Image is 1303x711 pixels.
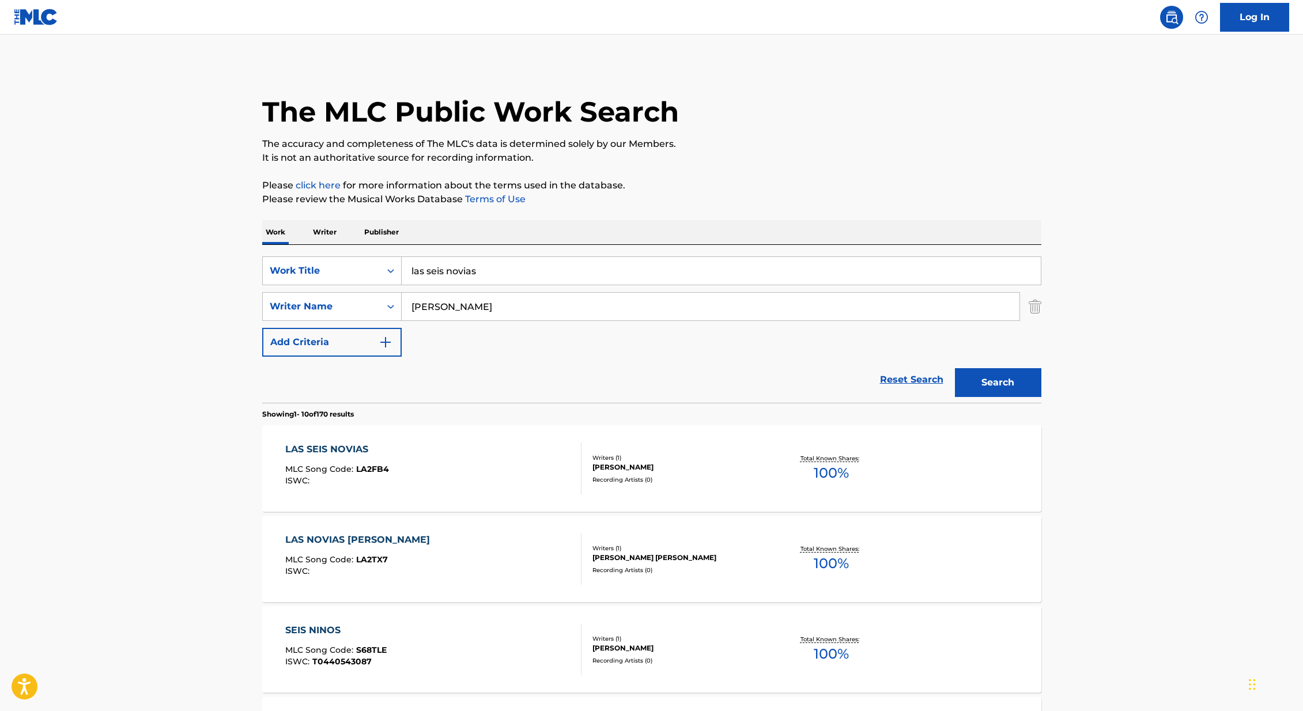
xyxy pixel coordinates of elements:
img: search [1165,10,1179,24]
button: Search [955,368,1041,397]
div: [PERSON_NAME] [592,643,766,653]
img: MLC Logo [14,9,58,25]
div: Work Title [270,264,373,278]
p: Please review the Musical Works Database [262,192,1041,206]
img: Delete Criterion [1029,292,1041,321]
span: T0440543087 [312,656,372,667]
iframe: Chat Widget [1245,656,1303,711]
p: Total Known Shares: [800,635,862,644]
form: Search Form [262,256,1041,403]
a: Public Search [1160,6,1183,29]
p: Work [262,220,289,244]
p: It is not an authoritative source for recording information. [262,151,1041,165]
div: Help [1190,6,1213,29]
p: The accuracy and completeness of The MLC's data is determined solely by our Members. [262,137,1041,151]
a: click here [296,180,341,191]
img: 9d2ae6d4665cec9f34b9.svg [379,335,392,349]
span: ISWC : [285,566,312,576]
div: Writers ( 1 ) [592,634,766,643]
div: Writer Name [270,300,373,313]
div: LAS SEIS NOVIAS [285,443,389,456]
p: Please for more information about the terms used in the database. [262,179,1041,192]
p: Writer [309,220,340,244]
span: 100 % [814,553,849,574]
span: ISWC : [285,475,312,486]
p: Total Known Shares: [800,454,862,463]
h1: The MLC Public Work Search [262,94,679,129]
div: LAS NOVIAS [PERSON_NAME] [285,533,436,547]
div: Writers ( 1 ) [592,544,766,553]
a: LAS SEIS NOVIASMLC Song Code:LA2FB4ISWC:Writers (1)[PERSON_NAME]Recording Artists (0)Total Known ... [262,425,1041,512]
button: Add Criteria [262,328,402,357]
div: Recording Artists ( 0 ) [592,656,766,665]
div: [PERSON_NAME] [PERSON_NAME] [592,553,766,563]
div: [PERSON_NAME] [592,462,766,472]
span: MLC Song Code : [285,464,356,474]
p: Showing 1 - 10 of 170 results [262,409,354,419]
span: S68TLE [356,645,387,655]
a: SEIS NINOSMLC Song Code:S68TLEISWC:T0440543087Writers (1)[PERSON_NAME]Recording Artists (0)Total ... [262,606,1041,693]
span: LA2FB4 [356,464,389,474]
img: help [1195,10,1208,24]
div: Drag [1249,667,1256,702]
p: Total Known Shares: [800,544,862,553]
span: MLC Song Code : [285,645,356,655]
a: LAS NOVIAS [PERSON_NAME]MLC Song Code:LA2TX7ISWC:Writers (1)[PERSON_NAME] [PERSON_NAME]Recording ... [262,516,1041,602]
div: SEIS NINOS [285,623,387,637]
span: 100 % [814,463,849,483]
a: Log In [1220,3,1289,32]
a: Reset Search [874,367,949,392]
span: 100 % [814,644,849,664]
span: LA2TX7 [356,554,388,565]
div: Recording Artists ( 0 ) [592,566,766,574]
span: ISWC : [285,656,312,667]
span: MLC Song Code : [285,554,356,565]
p: Publisher [361,220,402,244]
div: Writers ( 1 ) [592,453,766,462]
a: Terms of Use [463,194,526,205]
div: Recording Artists ( 0 ) [592,475,766,484]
